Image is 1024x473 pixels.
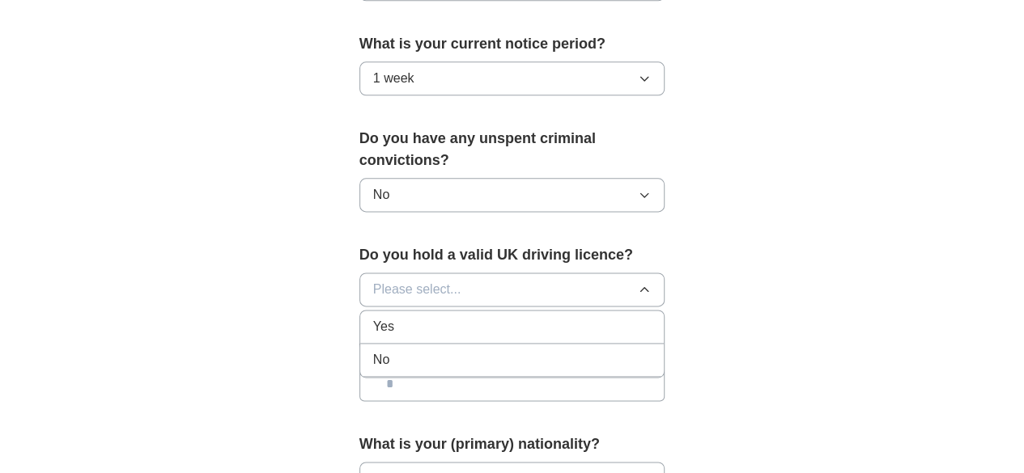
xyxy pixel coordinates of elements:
[359,178,665,212] button: No
[359,33,665,55] label: What is your current notice period?
[373,69,414,88] span: 1 week
[359,128,665,171] label: Do you have any unspent criminal convictions?
[359,272,665,306] button: Please select...
[359,433,665,455] label: What is your (primary) nationality?
[373,317,394,336] span: Yes
[373,185,389,205] span: No
[359,244,665,266] label: Do you hold a valid UK driving licence?
[373,350,389,370] span: No
[373,280,461,299] span: Please select...
[359,61,665,95] button: 1 week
